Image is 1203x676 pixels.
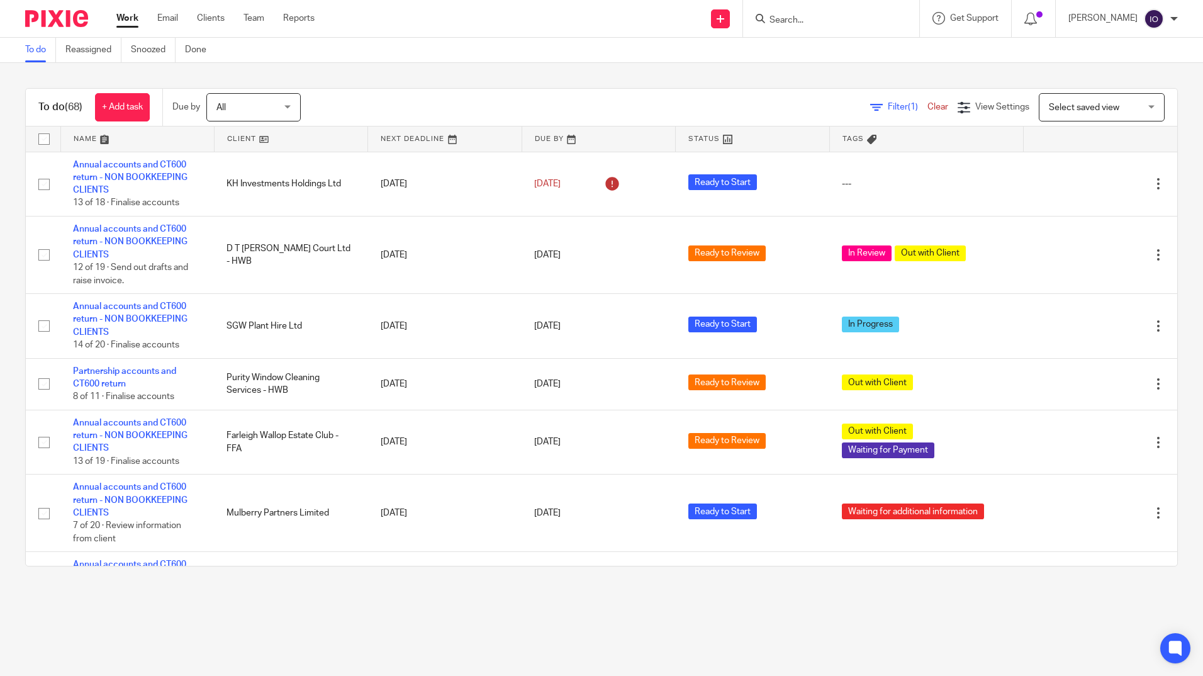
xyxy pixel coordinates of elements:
[73,457,179,466] span: 13 of 19 · Finalise accounts
[688,433,766,449] span: Ready to Review
[73,341,179,349] span: 14 of 20 · Finalise accounts
[73,393,174,402] span: 8 of 11 · Finalise accounts
[768,15,881,26] input: Search
[214,552,367,617] td: Goyo Group Ltd (Previously Petnap Distribution)
[368,152,522,217] td: [DATE]
[1144,9,1164,29] img: svg%3E
[214,358,367,410] td: Purity Window Cleaning Services - HWB
[368,552,522,617] td: [DATE]
[214,152,367,217] td: KH Investments Holdings Ltd
[842,504,984,519] span: Waiting for additional information
[842,135,864,142] span: Tags
[368,358,522,410] td: [DATE]
[216,103,226,112] span: All
[927,103,948,111] a: Clear
[185,38,216,62] a: Done
[534,438,561,447] span: [DATE]
[65,38,121,62] a: Reassigned
[368,410,522,475] td: [DATE]
[842,245,892,261] span: In Review
[368,217,522,294] td: [DATE]
[950,14,999,23] span: Get Support
[975,103,1029,111] span: View Settings
[534,322,561,330] span: [DATE]
[842,177,1010,190] div: ---
[895,245,966,261] span: Out with Client
[172,101,200,113] p: Due by
[25,10,88,27] img: Pixie
[73,225,187,259] a: Annual accounts and CT600 return - NON BOOKKEEPING CLIENTS
[368,294,522,359] td: [DATE]
[95,93,150,121] a: + Add task
[688,245,766,261] span: Ready to Review
[73,560,187,595] a: Annual accounts and CT600 return - NON BOOKKEEPING CLIENTS
[73,483,187,517] a: Annual accounts and CT600 return - NON BOOKKEEPING CLIENTS
[197,12,225,25] a: Clients
[368,475,522,552] td: [DATE]
[534,179,561,188] span: [DATE]
[73,199,179,208] span: 13 of 18 · Finalise accounts
[908,103,918,111] span: (1)
[73,522,181,544] span: 7 of 20 · Review information from client
[842,317,899,332] span: In Progress
[73,419,187,453] a: Annual accounts and CT600 return - NON BOOKKEEPING CLIENTS
[534,251,561,259] span: [DATE]
[1049,103,1119,112] span: Select saved view
[534,509,561,517] span: [DATE]
[688,504,757,519] span: Ready to Start
[73,302,187,337] a: Annual accounts and CT600 return - NON BOOKKEEPING CLIENTS
[842,442,934,458] span: Waiting for Payment
[688,174,757,190] span: Ready to Start
[688,375,766,390] span: Ready to Review
[214,217,367,294] td: D T [PERSON_NAME] Court Ltd - HWB
[842,375,913,390] span: Out with Client
[214,475,367,552] td: Mulberry Partners Limited
[688,317,757,332] span: Ready to Start
[73,367,176,388] a: Partnership accounts and CT600 return
[157,12,178,25] a: Email
[842,424,913,439] span: Out with Client
[214,294,367,359] td: SGW Plant Hire Ltd
[888,103,927,111] span: Filter
[131,38,176,62] a: Snoozed
[243,12,264,25] a: Team
[73,161,187,195] a: Annual accounts and CT600 return - NON BOOKKEEPING CLIENTS
[73,263,188,285] span: 12 of 19 · Send out drafts and raise invoice.
[214,410,367,475] td: Farleigh Wallop Estate Club - FFA
[116,12,138,25] a: Work
[283,12,315,25] a: Reports
[38,101,82,114] h1: To do
[65,102,82,112] span: (68)
[25,38,56,62] a: To do
[1068,12,1138,25] p: [PERSON_NAME]
[534,380,561,388] span: [DATE]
